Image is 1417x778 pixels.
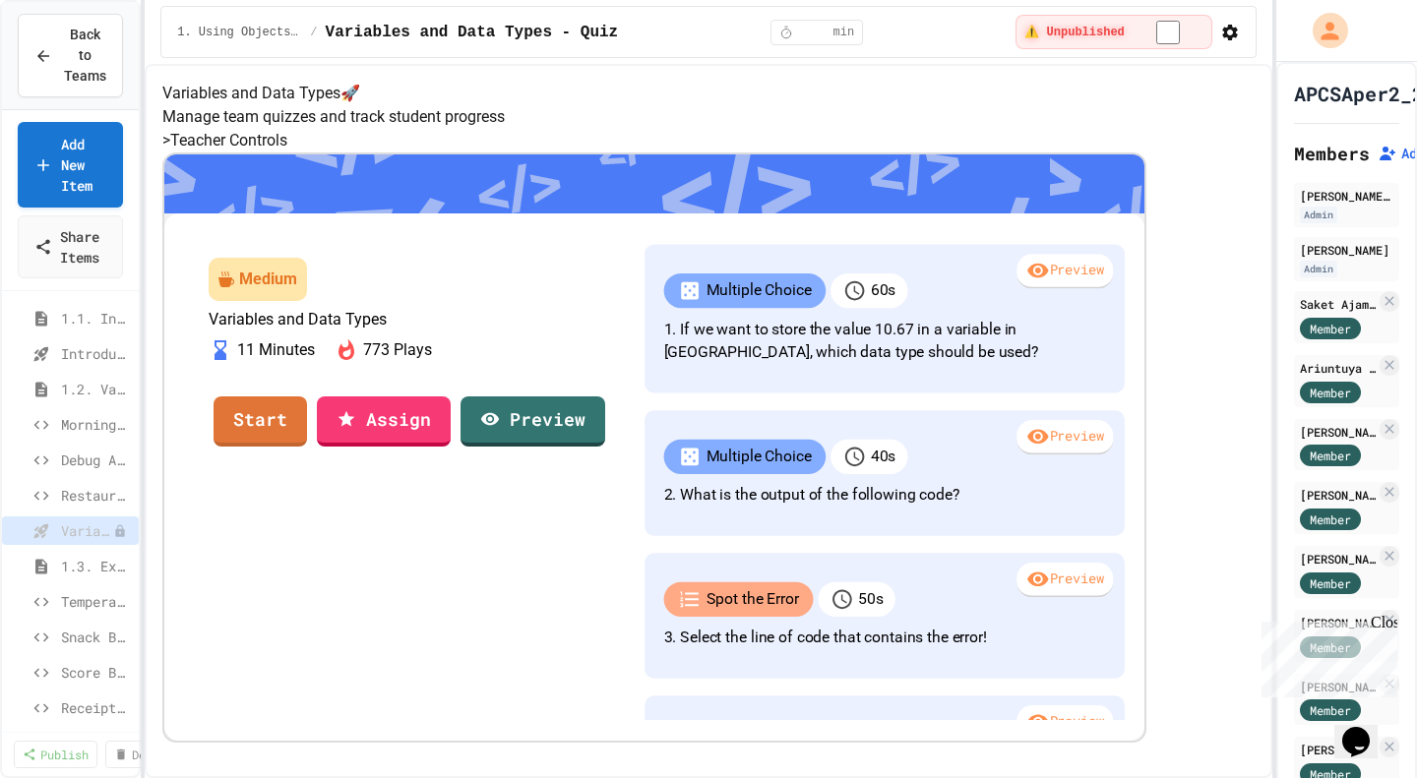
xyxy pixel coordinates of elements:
span: Member [1310,447,1351,464]
a: Assign [317,396,451,447]
p: 3. Select the line of code that contains the error! [664,627,1106,650]
span: 1. Using Objects and Methods [177,25,302,40]
span: Introduction to Algorithms, Programming, and Compilers [61,343,131,364]
div: ⚠️ Students cannot see this content! Click the toggle to publish it and make it visible to your c... [1016,15,1211,49]
span: / [310,25,317,40]
p: Spot the Error [707,588,799,612]
input: publish toggle [1133,21,1203,44]
span: Score Board Fixer [61,662,131,683]
a: Delete [105,741,182,768]
a: Preview [461,396,605,447]
span: Member [1310,320,1351,337]
span: 1.1. Introduction to Algorithms, Programming, and Compilers [61,308,131,329]
p: Multiple Choice [707,279,812,303]
div: Unpublished [113,524,127,538]
span: min [832,25,854,40]
span: Back to Teams [64,25,106,87]
div: Preview [1017,254,1113,289]
span: Temperature Display Fix [61,591,131,612]
button: Back to Teams [18,14,123,97]
span: ⚠️ Unpublished [1024,25,1124,40]
p: 50 s [858,588,883,612]
a: Start [214,396,307,447]
span: Variables and Data Types - Quiz [326,21,619,44]
p: 2. What is the output of the following code? [664,484,1106,508]
span: Restaurant Order System [61,485,131,506]
div: Preview [1017,705,1113,741]
p: 40 s [871,446,895,469]
div: Preview [1017,420,1113,455]
span: 1.3. Expressions and Output [New] [61,556,131,576]
span: Variables and Data Types - Quiz [61,520,113,541]
div: [PERSON_NAME] [1300,423,1376,441]
div: Preview [1017,563,1113,598]
span: Snack Budget Tracker [61,627,131,647]
h2: Members [1294,140,1370,167]
p: Manage team quizzes and track student progress [162,105,1255,129]
iframe: chat widget [1334,699,1397,758]
p: Variables and Data Types [209,311,606,329]
div: Medium [239,268,297,291]
span: Member [1310,574,1351,592]
p: 773 Plays [363,338,432,362]
a: Publish [14,741,97,768]
span: Morning Routine Fix [61,414,131,435]
div: [PERSON_NAME] [1300,241,1393,259]
span: 1.2. Variables and Data Types [61,379,131,399]
div: Saket Ajamere [1300,295,1376,313]
a: Share Items [18,215,123,278]
h4: Variables and Data Types 🚀 [162,82,1255,105]
div: [PERSON_NAME] [1300,486,1376,504]
div: Chat with us now!Close [8,8,136,125]
a: Add New Item [18,122,123,208]
p: 60 s [871,279,895,303]
p: 1. If we want to store the value 10.67 in a variable in [GEOGRAPHIC_DATA], which data type should... [664,318,1106,364]
div: [PERSON_NAME] dev [1300,187,1393,205]
span: Member [1310,384,1351,401]
div: Admin [1300,261,1337,277]
span: Member [1310,701,1351,719]
p: 11 Minutes [237,338,315,362]
div: Ariuntuya Bayasgalan [1300,359,1376,377]
div: My Account [1292,8,1353,53]
span: Member [1310,510,1351,528]
div: Admin [1300,207,1337,223]
div: [PERSON_NAME] [1300,550,1376,568]
span: Debug Assembly [61,449,131,470]
p: Multiple Choice [707,446,812,469]
span: Receipt Formatter [61,697,131,718]
div: [PERSON_NAME] [1300,741,1376,758]
h5: > Teacher Controls [162,129,1255,152]
iframe: chat widget [1254,614,1397,697]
